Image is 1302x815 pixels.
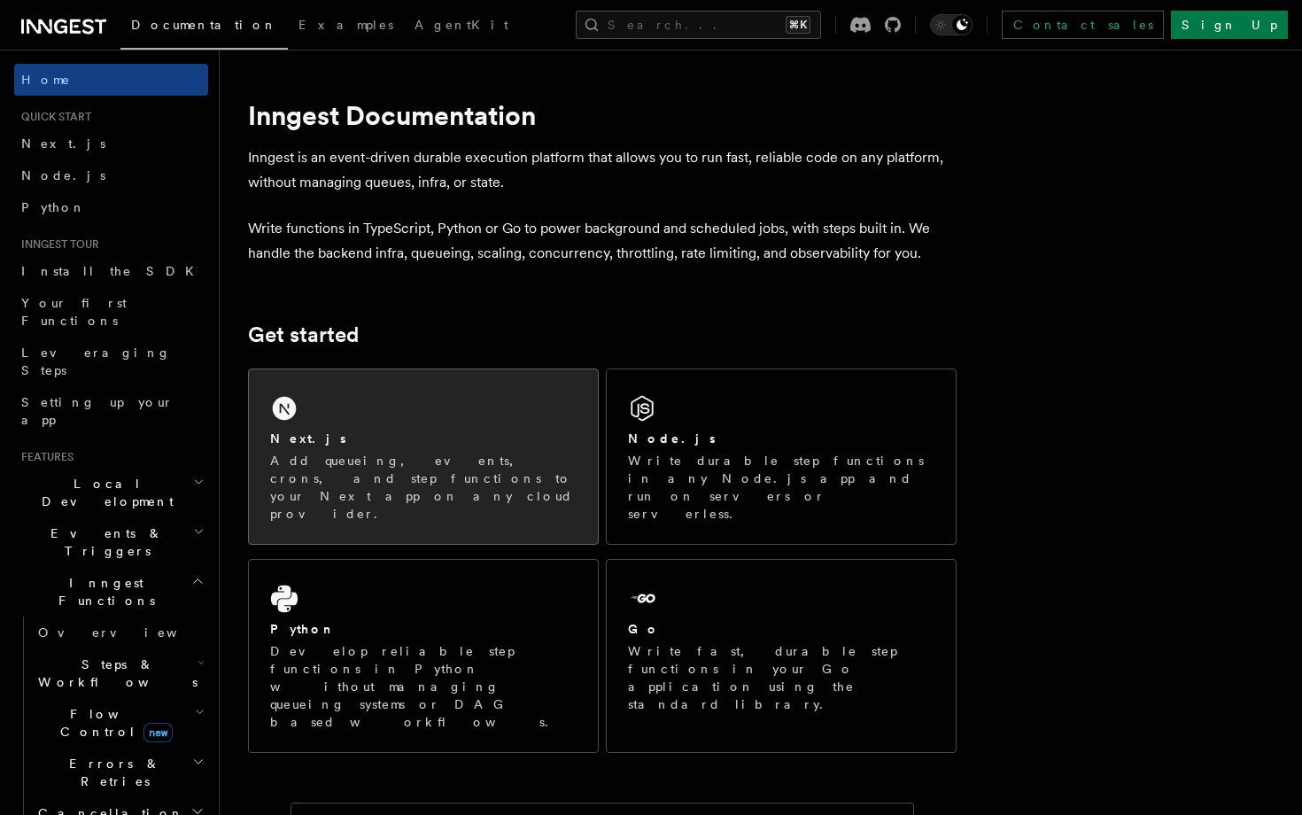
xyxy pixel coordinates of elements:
[14,337,208,386] a: Leveraging Steps
[1002,11,1164,39] a: Contact sales
[248,322,359,347] a: Get started
[248,216,957,266] p: Write functions in TypeScript, Python or Go to power background and scheduled jobs, with steps bu...
[21,168,105,182] span: Node.js
[14,517,208,567] button: Events & Triggers
[21,345,171,377] span: Leveraging Steps
[31,748,208,797] button: Errors & Retries
[14,524,193,560] span: Events & Triggers
[786,16,810,34] kbd: ⌘K
[38,625,221,640] span: Overview
[21,200,86,214] span: Python
[14,567,208,617] button: Inngest Functions
[21,136,105,151] span: Next.js
[14,110,91,124] span: Quick start
[576,11,821,39] button: Search...⌘K
[248,145,957,195] p: Inngest is an event-driven durable execution platform that allows you to run fast, reliable code ...
[14,287,208,337] a: Your first Functions
[14,450,74,464] span: Features
[31,648,208,698] button: Steps & Workflows
[21,264,205,278] span: Install the SDK
[248,99,957,131] h1: Inngest Documentation
[14,159,208,191] a: Node.js
[248,369,599,545] a: Next.jsAdd queueing, events, crons, and step functions to your Next app on any cloud provider.
[404,5,519,48] a: AgentKit
[270,430,346,447] h2: Next.js
[606,559,957,753] a: GoWrite fast, durable step functions in your Go application using the standard library.
[288,5,404,48] a: Examples
[628,620,660,638] h2: Go
[14,386,208,436] a: Setting up your app
[415,18,508,32] span: AgentKit
[120,5,288,50] a: Documentation
[606,369,957,545] a: Node.jsWrite durable step functions in any Node.js app and run on servers or serverless.
[930,14,973,35] button: Toggle dark mode
[298,18,393,32] span: Examples
[14,468,208,517] button: Local Development
[1171,11,1288,39] a: Sign Up
[628,642,934,713] p: Write fast, durable step functions in your Go application using the standard library.
[21,71,71,89] span: Home
[270,452,577,523] p: Add queueing, events, crons, and step functions to your Next app on any cloud provider.
[14,237,99,252] span: Inngest tour
[270,620,336,638] h2: Python
[31,755,192,790] span: Errors & Retries
[628,430,716,447] h2: Node.js
[14,128,208,159] a: Next.js
[14,574,191,609] span: Inngest Functions
[270,642,577,731] p: Develop reliable step functions in Python without managing queueing systems or DAG based workflows.
[31,656,198,691] span: Steps & Workflows
[248,559,599,753] a: PythonDevelop reliable step functions in Python without managing queueing systems or DAG based wo...
[21,395,174,427] span: Setting up your app
[21,296,127,328] span: Your first Functions
[14,475,193,510] span: Local Development
[31,617,208,648] a: Overview
[131,18,277,32] span: Documentation
[31,698,208,748] button: Flow Controlnew
[14,255,208,287] a: Install the SDK
[14,191,208,223] a: Python
[31,705,195,741] span: Flow Control
[14,64,208,96] a: Home
[143,723,173,742] span: new
[628,452,934,523] p: Write durable step functions in any Node.js app and run on servers or serverless.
